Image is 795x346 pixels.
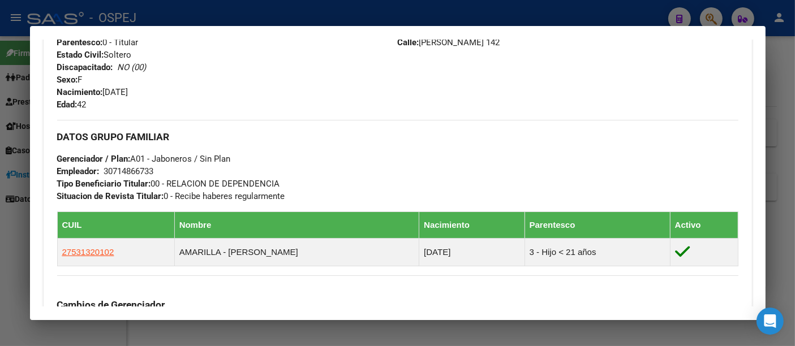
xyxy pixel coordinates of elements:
span: [PERSON_NAME] 142 [398,37,500,47]
span: F [57,75,83,85]
i: NO (00) [118,62,147,72]
th: Nacimiento [419,212,525,239]
strong: Calle: [398,37,419,47]
strong: Estado Civil: [57,50,104,60]
th: Nombre [174,212,419,239]
td: AMARILLA - [PERSON_NAME] [174,239,419,266]
strong: Nacimiento: [57,87,103,97]
div: Open Intercom Messenger [757,308,784,335]
span: Soltero [57,50,132,60]
strong: Situacion de Revista Titular: [57,191,164,201]
h3: Cambios de Gerenciador [57,299,738,311]
span: A01 - Jaboneros / Sin Plan [57,154,231,164]
h3: DATOS GRUPO FAMILIAR [57,131,738,143]
span: [DATE] [57,87,128,97]
div: 30714866733 [104,165,154,178]
strong: Tipo Beneficiario Titular: [57,179,151,189]
td: [DATE] [419,239,525,266]
strong: Sexo: [57,75,78,85]
span: 0 - Titular [57,37,139,47]
span: 42 [57,100,87,110]
th: Parentesco [525,212,670,239]
span: 27531320102 [62,247,114,257]
strong: Parentesco: [57,37,103,47]
td: 3 - Hijo < 21 años [525,239,670,266]
th: Activo [670,212,738,239]
strong: Gerenciador / Plan: [57,154,131,164]
span: 0 - Recibe haberes regularmente [57,191,285,201]
th: CUIL [57,212,174,239]
span: 00 - RELACION DE DEPENDENCIA [57,179,280,189]
strong: Edad: [57,100,78,110]
strong: Empleador: [57,166,100,176]
strong: Discapacitado: [57,62,113,72]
